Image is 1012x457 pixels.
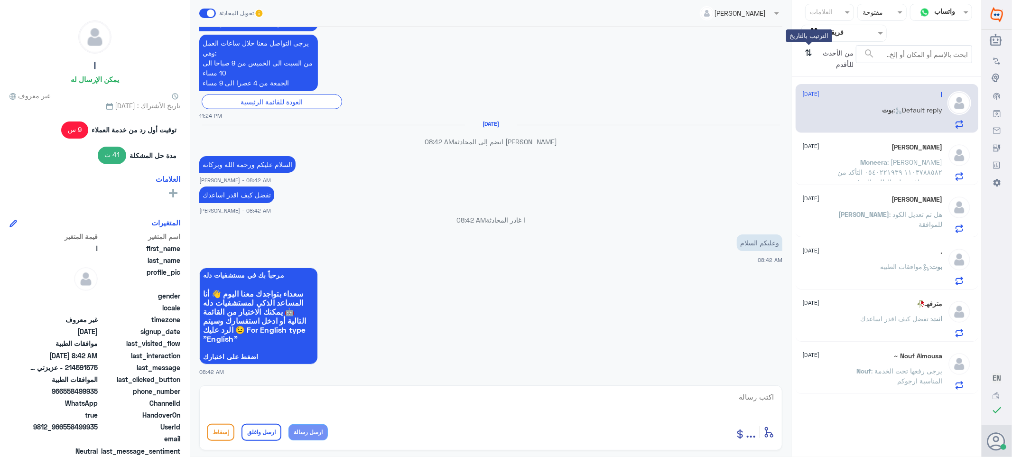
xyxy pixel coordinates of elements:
span: 08:42 AM [758,257,782,263]
h5: مترفهـ🥀 [917,300,943,308]
span: last_name [100,255,180,265]
img: defaultAdmin.png [947,91,971,115]
span: 2025-08-31T05:42:58.1878141Z [29,351,98,361]
span: [DATE] [803,90,820,98]
span: 08:42 AM [456,216,486,224]
input: ابحث بالإسم أو المكان أو إلخ.. [856,46,972,63]
span: [DATE] [803,351,820,359]
span: ChannelId [100,398,180,408]
span: توقيت أول رد من خدمة العملاء [92,125,177,135]
button: الصورة الشخصية [988,432,1006,450]
i: ⇅ [805,45,813,69]
span: true [29,410,98,420]
h5: Nouf Almousa ~ [894,352,943,360]
span: غير معروف [29,315,98,325]
span: مدة حل المشكلة [130,150,177,160]
button: ارسل رسالة [288,424,328,440]
span: [DATE] [803,142,820,150]
img: defaultAdmin.png [74,267,98,291]
img: defaultAdmin.png [947,196,971,219]
span: [DATE] [803,246,820,255]
img: defaultAdmin.png [947,143,971,167]
img: defaultAdmin.png [947,300,971,324]
button: EN [993,373,1001,383]
h5: Moneera Alqahtani [892,143,943,151]
span: : تفضل كيف اقدر اساعدك [861,315,932,323]
span: locale [100,303,180,313]
span: موافقات الطبية [29,338,98,348]
span: last_message_sentiment [100,446,180,456]
img: yourTeam.svg [809,26,823,40]
button: ارسل واغلق [241,424,281,441]
span: اسم المتغير [100,232,180,242]
span: [PERSON_NAME] - 08:42 AM [199,176,271,184]
h5: . [941,248,943,256]
span: 0 [29,446,98,456]
div: الترتيب بالتاريخ [786,29,832,42]
span: null [29,434,98,444]
span: من الأحدث للأقدم [816,45,856,73]
img: defaultAdmin.png [79,21,111,53]
span: بوت [882,106,894,114]
span: 9812_966558499935 [29,422,98,432]
span: : موافقات الطبية [881,262,931,270]
span: email [100,434,180,444]
span: phone_number [100,386,180,396]
p: [PERSON_NAME] انضم إلى المحادثة [199,137,782,147]
img: defaultAdmin.png [947,352,971,376]
span: null [29,291,98,301]
span: غير معروف [9,91,50,101]
h6: المتغيرات [151,218,180,227]
span: EN [993,373,1001,382]
p: ا غادر المحادثة [199,215,782,225]
div: العلامات [809,7,833,19]
span: اضغط على اختيارك [203,353,314,361]
div: العودة للقائمة الرئيسية [202,94,342,109]
span: 966558499935 [29,386,98,396]
p: 31/8/2025, 8:42 AM [199,156,296,173]
span: last_interaction [100,351,180,361]
span: : [PERSON_NAME] ١١٠٣٧٨٨٥٨٢ ٠٥٤٠٢٢١٩٣٩ التأكد من وجود موافقة على الطلب المرفوع من عيادة المخ والأعصاب [838,158,943,196]
span: 2025-08-30T20:23:13.017Z [29,326,98,336]
span: مرحباً بك في مستشفيات دله [203,271,314,279]
span: 214591575 - عزيزتي المراجعه الرجاء التواصل مع الرقم الموحد 920012222 عن طريق الواتس اب حتى يتم ار... [29,363,98,373]
span: 08:42 AM [199,368,224,376]
span: 41 ث [98,147,127,164]
span: last_message [100,363,180,373]
span: timezone [100,315,180,325]
span: 08:42 AM [425,138,454,146]
h6: يمكن الإرسال له [71,75,119,84]
img: Widebot Logo [991,7,1003,22]
p: 31/8/2025, 8:42 AM [199,187,274,203]
span: Moneera [861,158,888,166]
span: search [863,48,875,59]
span: gender [100,291,180,301]
h6: [DATE] [465,121,517,127]
span: تحويل المحادثة [220,9,254,18]
h6: العلامات [156,175,180,183]
span: انت [932,315,943,323]
span: تاريخ الأشتراك : [DATE] [9,101,180,111]
span: 2 [29,398,98,408]
span: last_visited_flow [100,338,180,348]
p: 30/8/2025, 11:24 PM [199,35,318,91]
span: : هل تم تعديل الكود للموافقة [890,210,943,228]
span: [DATE] [803,298,820,307]
span: : يرجى رفعها تحت الخدمة المناسبة ارجوكم [872,367,943,385]
h5: ا [94,61,96,72]
span: signup_date [100,326,180,336]
span: profile_pic [100,267,180,289]
span: UserId [100,422,180,432]
span: 9 س [61,121,89,139]
span: ا [29,243,98,253]
span: : Default reply [894,106,943,114]
span: الموافقات الطبية [29,374,98,384]
span: سعداء بتواجدك معنا اليوم 👋 أنا المساعد الذكي لمستشفيات دله 🤖 يمكنك الاختيار من القائمة التالية أو... [203,289,314,343]
img: defaultAdmin.png [947,248,971,271]
span: last_clicked_button [100,374,180,384]
span: [DATE] [803,194,820,203]
span: قيمة المتغير [29,232,98,242]
h5: John [892,196,943,204]
span: ... [746,423,756,440]
button: ... [746,421,756,443]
